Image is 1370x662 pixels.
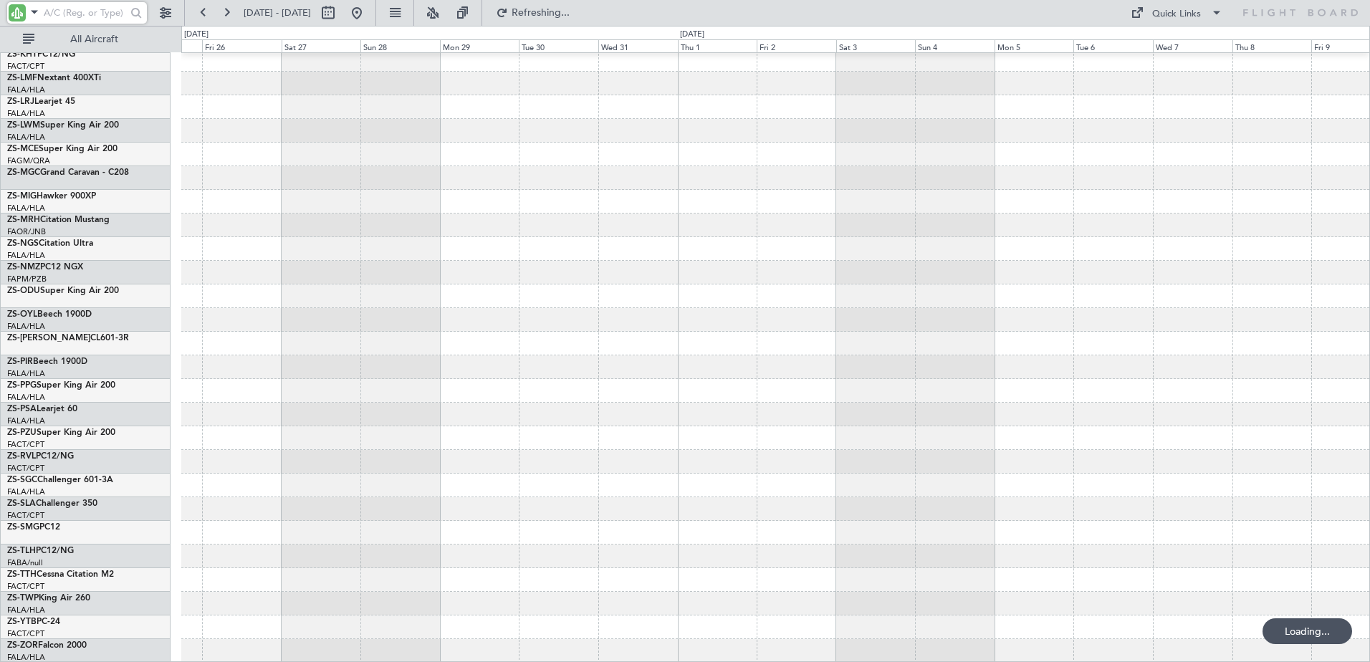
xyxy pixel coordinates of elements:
[7,641,87,650] a: ZS-ZORFalcon 2000
[7,168,40,177] span: ZS-MGC
[7,618,37,626] span: ZS-YTB
[7,192,96,201] a: ZS-MIGHawker 900XP
[7,145,39,153] span: ZS-MCE
[7,263,40,272] span: ZS-NMZ
[836,39,916,52] div: Sat 3
[7,358,33,366] span: ZS-PIR
[7,499,97,508] a: ZS-SLAChallenger 350
[1073,39,1153,52] div: Tue 6
[7,476,113,484] a: ZS-SGCChallenger 601-3A
[680,29,704,41] div: [DATE]
[7,263,83,272] a: ZS-NMZPC12 NGX
[7,74,101,82] a: ZS-LMFNextant 400XTi
[7,192,37,201] span: ZS-MIG
[7,547,36,555] span: ZS-TLH
[7,121,119,130] a: ZS-LWMSuper King Air 200
[7,557,43,568] a: FABA/null
[7,274,47,284] a: FAPM/PZB
[511,8,571,18] span: Refreshing...
[7,405,37,413] span: ZS-PSA
[7,452,36,461] span: ZS-RVL
[1263,618,1352,644] div: Loading...
[37,34,151,44] span: All Aircraft
[7,50,75,59] a: ZS-KHTPC12/NG
[7,476,37,484] span: ZS-SGC
[440,39,519,52] div: Mon 29
[7,368,45,379] a: FALA/HLA
[7,334,129,342] a: ZS-[PERSON_NAME]CL601-3R
[7,605,45,615] a: FALA/HLA
[44,2,126,24] input: A/C (Reg. or Type)
[7,334,90,342] span: ZS-[PERSON_NAME]
[7,155,50,166] a: FAGM/QRA
[7,74,37,82] span: ZS-LMF
[7,486,45,497] a: FALA/HLA
[7,547,74,555] a: ZS-TLHPC12/NG
[7,428,37,437] span: ZS-PZU
[7,310,92,319] a: ZS-OYLBeech 1900D
[598,39,678,52] div: Wed 31
[7,97,75,106] a: ZS-LRJLearjet 45
[7,618,60,626] a: ZS-YTBPC-24
[7,570,37,579] span: ZS-TTH
[7,428,115,437] a: ZS-PZUSuper King Air 200
[1153,39,1232,52] div: Wed 7
[995,39,1074,52] div: Mon 5
[244,6,311,19] span: [DATE] - [DATE]
[7,50,37,59] span: ZS-KHT
[7,392,45,403] a: FALA/HLA
[7,463,44,474] a: FACT/CPT
[7,61,44,72] a: FACT/CPT
[7,226,46,237] a: FAOR/JNB
[7,594,90,603] a: ZS-TWPKing Air 260
[1232,39,1312,52] div: Thu 8
[7,216,110,224] a: ZS-MRHCitation Mustang
[7,132,45,143] a: FALA/HLA
[7,405,77,413] a: ZS-PSALearjet 60
[7,594,39,603] span: ZS-TWP
[7,145,118,153] a: ZS-MCESuper King Air 200
[7,523,60,532] a: ZS-SMGPC12
[282,39,361,52] div: Sat 27
[7,97,34,106] span: ZS-LRJ
[678,39,757,52] div: Thu 1
[360,39,440,52] div: Sun 28
[7,523,39,532] span: ZS-SMG
[7,439,44,450] a: FACT/CPT
[7,321,45,332] a: FALA/HLA
[7,239,93,248] a: ZS-NGSCitation Ultra
[7,121,40,130] span: ZS-LWM
[7,381,115,390] a: ZS-PPGSuper King Air 200
[7,168,129,177] a: ZS-MGCGrand Caravan - C208
[7,239,39,248] span: ZS-NGS
[7,416,45,426] a: FALA/HLA
[7,641,38,650] span: ZS-ZOR
[7,250,45,261] a: FALA/HLA
[915,39,995,52] div: Sun 4
[7,358,87,366] a: ZS-PIRBeech 1900D
[757,39,836,52] div: Fri 2
[7,287,40,295] span: ZS-ODU
[7,499,36,508] span: ZS-SLA
[1152,7,1201,21] div: Quick Links
[519,39,598,52] div: Tue 30
[7,628,44,639] a: FACT/CPT
[7,108,45,119] a: FALA/HLA
[7,287,119,295] a: ZS-ODUSuper King Air 200
[16,28,155,51] button: All Aircraft
[202,39,282,52] div: Fri 26
[1124,1,1230,24] button: Quick Links
[7,452,74,461] a: ZS-RVLPC12/NG
[7,381,37,390] span: ZS-PPG
[7,85,45,95] a: FALA/HLA
[7,581,44,592] a: FACT/CPT
[7,570,114,579] a: ZS-TTHCessna Citation M2
[7,510,44,521] a: FACT/CPT
[7,216,40,224] span: ZS-MRH
[7,203,45,214] a: FALA/HLA
[7,310,37,319] span: ZS-OYL
[489,1,575,24] button: Refreshing...
[184,29,209,41] div: [DATE]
